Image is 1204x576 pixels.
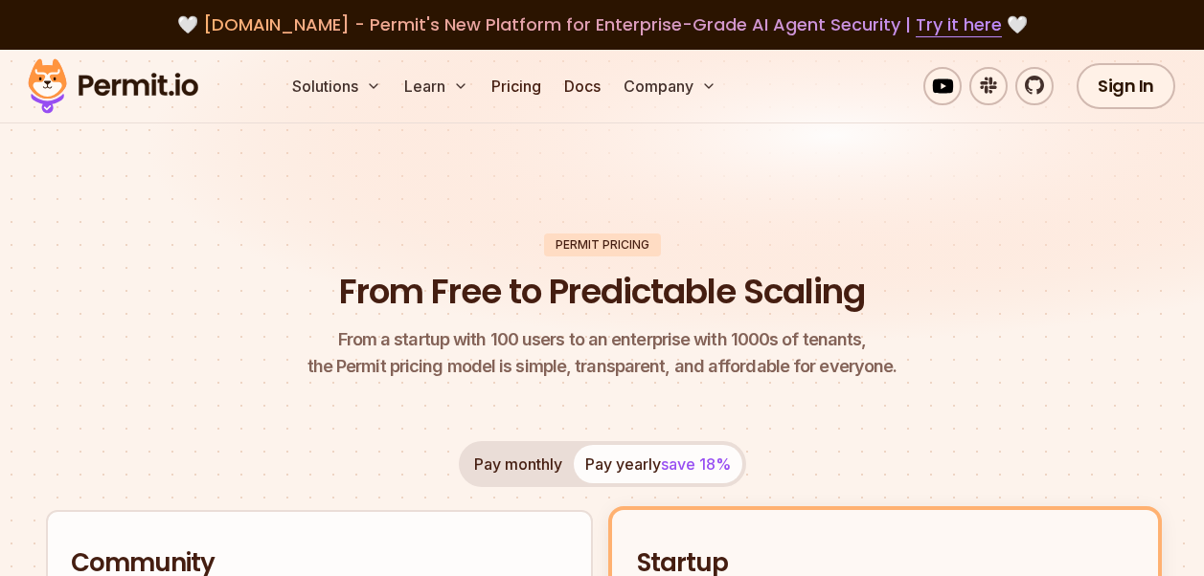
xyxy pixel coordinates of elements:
[544,233,661,256] div: Permit Pricing
[484,67,549,105] a: Pricing
[307,326,897,353] span: From a startup with 100 users to an enterprise with 1000s of tenants,
[307,326,897,380] p: the Permit pricing model is simple, transparent, and affordable for everyone.
[339,268,865,316] h1: From Free to Predictable Scaling
[557,67,608,105] a: Docs
[1077,63,1175,109] a: Sign In
[397,67,476,105] button: Learn
[46,11,1158,38] div: 🤍 🤍
[916,12,1002,37] a: Try it here
[203,12,1002,36] span: [DOMAIN_NAME] - Permit's New Platform for Enterprise-Grade AI Agent Security |
[284,67,389,105] button: Solutions
[19,54,207,119] img: Permit logo
[463,445,574,483] button: Pay monthly
[616,67,724,105] button: Company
